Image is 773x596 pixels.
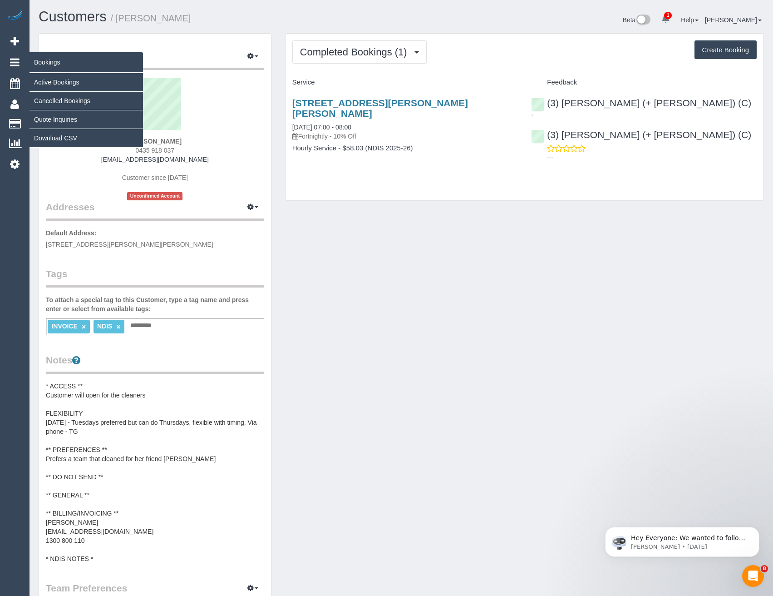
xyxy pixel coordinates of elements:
[531,79,757,86] h4: Feedback
[705,16,762,24] a: [PERSON_NAME]
[97,323,112,330] span: NDIS
[292,124,351,131] a: [DATE] 07:00 - 08:00
[30,92,143,110] a: Cancelled Bookings
[547,153,757,162] p: ---
[761,565,768,572] span: 8
[30,73,143,148] ul: Bookings
[128,138,182,145] strong: [PERSON_NAME]
[531,109,533,117] span: ,
[623,16,651,24] a: Beta
[46,295,264,313] label: To attach a special tag to this Customer, type a tag name and press enter or select from availabl...
[664,12,672,19] span: 1
[5,9,24,22] img: Automaid Logo
[30,129,143,147] a: Download CSV
[292,132,518,141] p: Fortnightly - 10% Off
[292,79,518,86] h4: Service
[51,323,78,330] span: INVOICE
[116,323,120,331] a: ×
[292,40,427,64] button: Completed Bookings (1)
[30,52,143,73] span: Bookings
[300,46,412,58] span: Completed Bookings (1)
[657,9,675,29] a: 1
[82,323,86,331] a: ×
[122,174,188,181] span: Customer since [DATE]
[127,192,182,200] span: Unconfirmed Account
[39,9,107,25] a: Customers
[101,156,209,163] a: [EMAIL_ADDRESS][DOMAIN_NAME]
[46,267,264,288] legend: Tags
[694,40,757,60] button: Create Booking
[742,565,764,587] iframe: Intercom live chat
[39,26,155,124] span: Hey Everyone: We wanted to follow up and let you know we have been closely monitoring the account...
[46,353,264,374] legend: Notes
[531,98,751,108] a: (3) [PERSON_NAME] (+ [PERSON_NAME]) (C)
[635,15,650,26] img: New interface
[531,129,751,140] a: (3) [PERSON_NAME] (+ [PERSON_NAME]) (C)
[136,147,175,154] span: 0435 918 037
[591,508,773,571] iframe: Intercom notifications message
[46,382,264,563] pre: * ACCESS ** Customer will open for the cleaners FLEXIBILITY [DATE] - Tuesdays preferred but can d...
[30,110,143,129] a: Quote Inquiries
[681,16,699,24] a: Help
[46,241,213,248] span: [STREET_ADDRESS][PERSON_NAME][PERSON_NAME]
[39,35,157,43] p: Message from Ellie, sent 1d ago
[46,228,97,238] label: Default Address:
[30,73,143,91] a: Active Bookings
[292,144,518,152] h4: Hourly Service - $58.03 (NDIS 2025-26)
[111,13,191,23] small: / [PERSON_NAME]
[292,98,468,119] a: [STREET_ADDRESS][PERSON_NAME][PERSON_NAME]
[46,50,264,70] legend: Customer Info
